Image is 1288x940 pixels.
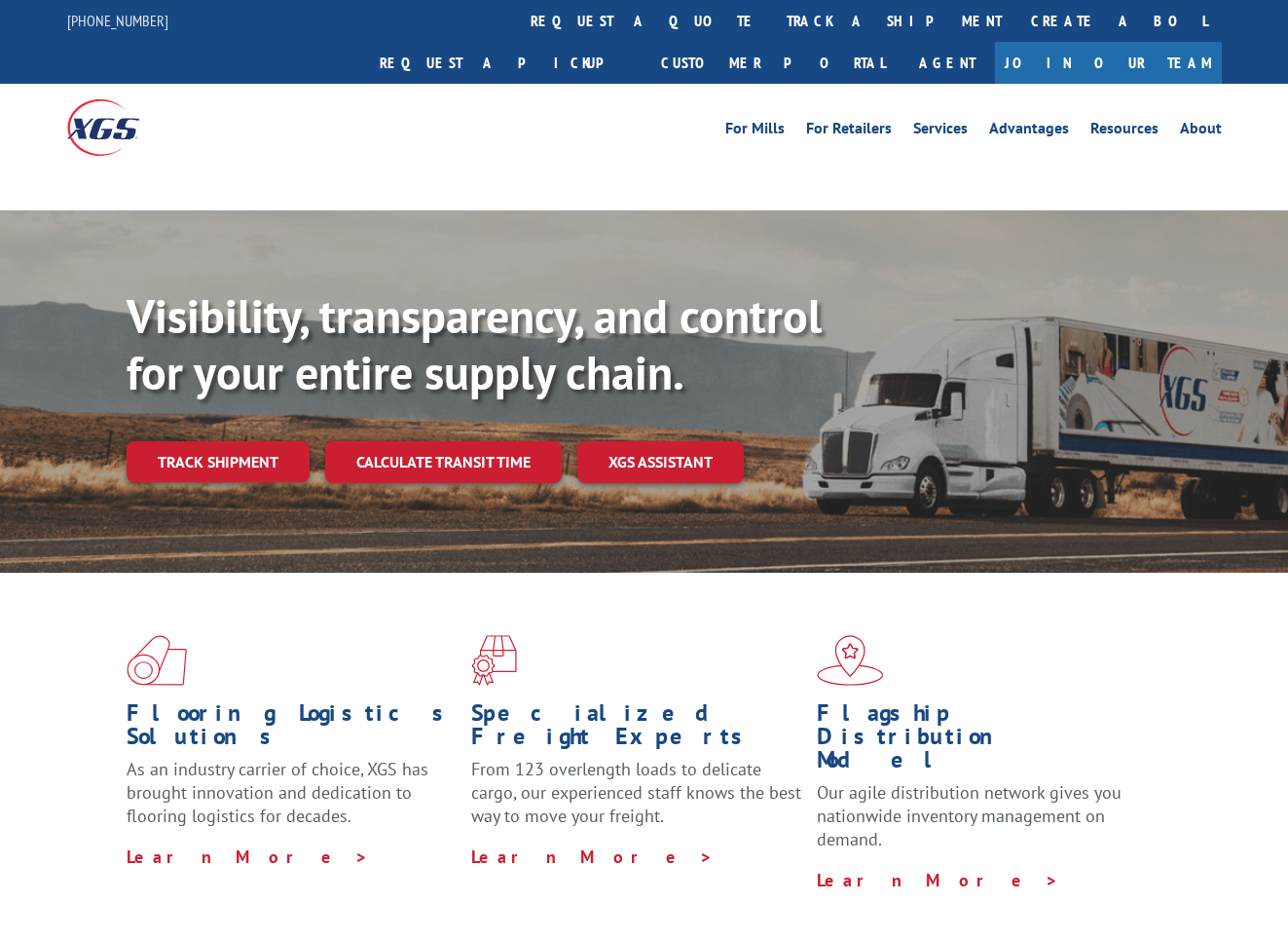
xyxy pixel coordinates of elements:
[471,846,714,868] a: Learn More >
[471,701,801,758] h1: Specialized Freight Experts
[471,635,517,686] img: xgs-icon-focused-on-flooring-red
[806,121,892,142] a: For Retailers
[127,285,822,402] b: Visibility, transparency, and control for your entire supply chain.
[127,701,457,758] h1: Flooring Logistics Solutions
[1180,121,1222,142] a: About
[127,441,310,482] a: Track shipment
[817,781,1122,850] span: Our agile distribution network gives you nationwide inventory management on demand.
[127,846,369,868] a: Learn More >
[325,441,562,483] a: Calculate transit time
[900,42,995,84] a: Agent
[725,121,785,142] a: For Mills
[365,42,646,84] a: Request a pickup
[127,635,187,686] img: xgs-icon-total-supply-chain-intelligence-red
[471,758,801,845] p: From 123 overlength loads to delicate cargo, our experienced staff knows the best way to move you...
[646,42,900,84] a: Customer Portal
[995,42,1222,84] a: Join Our Team
[913,121,968,142] a: Services
[817,635,884,686] img: xgs-icon-flagship-distribution-model-red
[1090,121,1159,142] a: Resources
[127,758,428,827] span: As an industry carrier of choice, XGS has brought innovation and dedication to flooring logistics...
[817,869,1059,891] a: Learn More >
[67,11,168,30] a: [PHONE_NUMBER]
[817,701,1147,781] h1: Flagship Distribution Model
[989,121,1069,142] a: Advantages
[577,441,744,483] a: XGS ASSISTANT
